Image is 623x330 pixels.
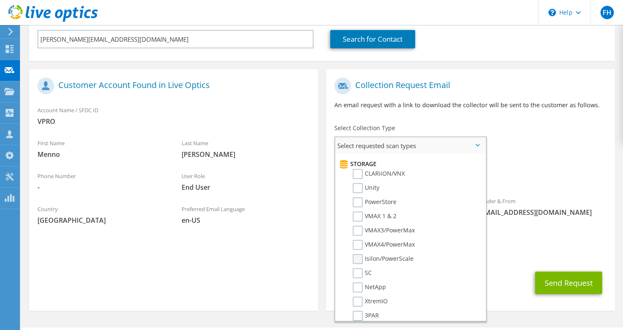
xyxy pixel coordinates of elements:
span: - [37,183,165,192]
span: Menno [37,150,165,159]
a: Search for Contact [330,30,415,48]
span: [GEOGRAPHIC_DATA] [37,216,165,225]
span: en-US [182,216,309,225]
span: Select requested scan types [335,137,486,154]
div: First Name [29,134,173,163]
label: VMAX 1 & 2 [353,212,396,222]
span: [EMAIL_ADDRESS][DOMAIN_NAME] [478,208,606,217]
h1: Customer Account Found in Live Optics [37,78,305,94]
label: SC [353,268,372,278]
div: Sender & From [470,192,614,221]
li: Storage [337,159,481,169]
label: CLARiiON/VNX [353,169,405,179]
div: To [326,192,470,230]
span: FH [601,6,614,19]
label: PowerStore [353,197,396,207]
div: Phone Number [29,167,173,196]
span: End User [182,183,309,192]
span: [PERSON_NAME] [182,150,309,159]
h1: Collection Request Email [334,78,602,94]
label: Unity [353,183,379,193]
label: VMAX4/PowerMax [353,240,415,250]
p: An email request with a link to download the collector will be sent to the customer as follows. [334,101,606,110]
label: Select Collection Type [334,124,395,132]
button: Send Request [535,272,602,294]
div: Last Name [173,134,317,163]
div: CC & Reply To [326,234,615,263]
label: XtremIO [353,297,388,307]
label: 3PAR [353,311,379,321]
label: VMAX3/PowerMax [353,226,415,236]
div: Country [29,200,173,229]
label: Isilon/PowerScale [353,254,414,264]
div: User Role [173,167,317,196]
div: Account Name / SFDC ID [29,101,318,130]
div: Requested Collections [326,157,615,188]
div: Preferred Email Language [173,200,317,229]
label: NetApp [353,282,386,292]
span: VPRO [37,117,309,126]
svg: \n [548,9,556,16]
